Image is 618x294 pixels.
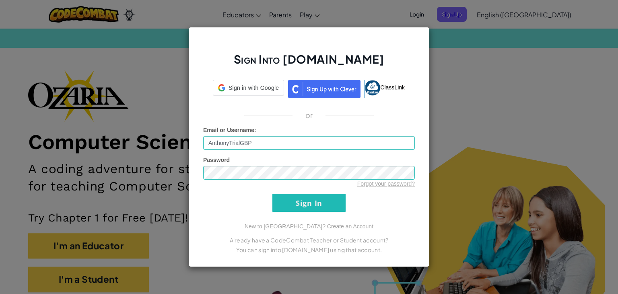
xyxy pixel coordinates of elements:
[357,180,415,187] a: Forgot your password?
[305,110,313,120] p: or
[203,157,230,163] span: Password
[203,127,254,133] span: Email or Username
[229,84,279,92] span: Sign in with Google
[365,80,380,95] img: classlink-logo-small.png
[213,80,284,96] div: Sign in with Google
[272,194,346,212] input: Sign In
[380,84,405,91] span: ClassLink
[203,52,415,75] h2: Sign Into [DOMAIN_NAME]
[203,245,415,255] p: You can sign into [DOMAIN_NAME] using that account.
[203,126,256,134] label: :
[203,235,415,245] p: Already have a CodeCombat Teacher or Student account?
[288,80,360,98] img: clever_sso_button@2x.png
[213,80,284,98] a: Sign in with Google
[245,223,373,230] a: New to [GEOGRAPHIC_DATA]? Create an Account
